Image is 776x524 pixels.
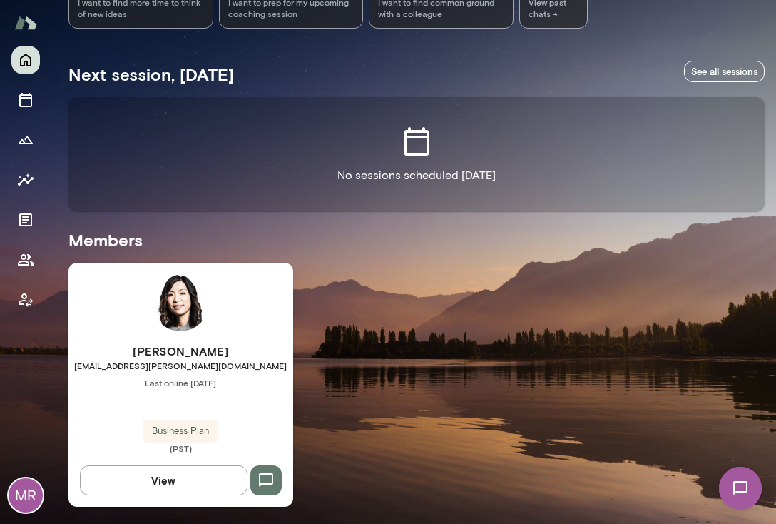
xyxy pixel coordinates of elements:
p: No sessions scheduled [DATE] [337,167,496,184]
span: Last online [DATE] [68,377,293,388]
span: [EMAIL_ADDRESS][PERSON_NAME][DOMAIN_NAME] [68,360,293,371]
button: Sessions [11,86,40,114]
img: Angela Byers [152,274,209,331]
button: Documents [11,206,40,234]
div: MR [9,478,43,513]
h5: Members [68,228,765,251]
button: Growth Plan [11,126,40,154]
button: View [80,465,247,495]
button: Home [11,46,40,74]
button: Members [11,246,40,274]
span: (PST) [68,443,293,454]
button: Client app [11,286,40,314]
span: Business Plan [143,424,218,438]
a: See all sessions [684,61,765,83]
h6: [PERSON_NAME] [68,343,293,360]
h5: Next session, [DATE] [68,63,234,86]
button: Insights [11,166,40,194]
img: Mento [14,9,37,36]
